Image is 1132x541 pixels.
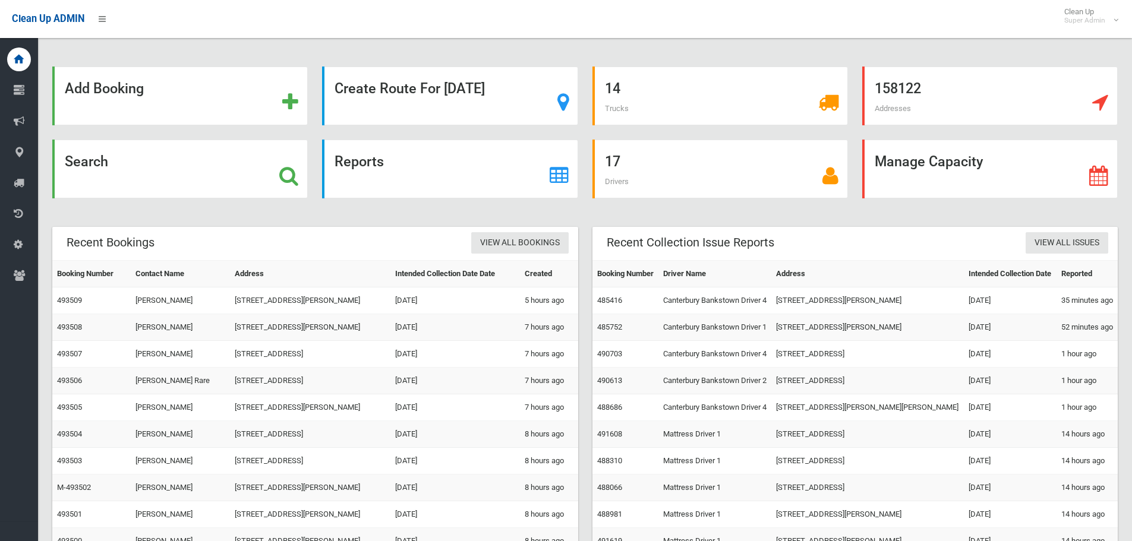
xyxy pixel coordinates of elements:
[875,80,921,97] strong: 158122
[322,140,578,198] a: Reports
[57,322,82,331] a: 493508
[658,261,772,287] th: Driver Name
[771,341,964,368] td: [STREET_ADDRESS]
[335,153,384,170] strong: Reports
[658,394,772,421] td: Canterbury Bankstown Driver 4
[131,474,230,501] td: [PERSON_NAME]
[390,287,520,314] td: [DATE]
[57,296,82,305] a: 493509
[597,296,622,305] a: 485416
[131,368,230,394] td: [PERSON_NAME] Rare
[131,394,230,421] td: [PERSON_NAME]
[1057,394,1118,421] td: 1 hour ago
[230,501,390,528] td: [STREET_ADDRESS][PERSON_NAME]
[65,80,144,97] strong: Add Booking
[658,341,772,368] td: Canterbury Bankstown Driver 4
[964,501,1056,528] td: [DATE]
[57,483,91,492] a: M-493502
[1058,7,1117,25] span: Clean Up
[605,80,620,97] strong: 14
[520,421,578,448] td: 8 hours ago
[131,287,230,314] td: [PERSON_NAME]
[1057,341,1118,368] td: 1 hour ago
[230,394,390,421] td: [STREET_ADDRESS][PERSON_NAME]
[520,287,578,314] td: 5 hours ago
[597,510,622,518] a: 488981
[52,261,131,287] th: Booking Number
[131,261,230,287] th: Contact Name
[230,368,390,394] td: [STREET_ADDRESS]
[658,501,772,528] td: Mattress Driver 1
[597,403,622,412] a: 488686
[230,314,390,341] td: [STREET_ADDRESS][PERSON_NAME]
[771,421,964,448] td: [STREET_ADDRESS]
[592,231,789,254] header: Recent Collection Issue Reports
[520,341,578,368] td: 7 hours ago
[52,231,169,254] header: Recent Bookings
[1057,421,1118,448] td: 14 hours ago
[1057,287,1118,314] td: 35 minutes ago
[1057,448,1118,474] td: 14 hours ago
[131,341,230,368] td: [PERSON_NAME]
[862,140,1118,198] a: Manage Capacity
[605,104,629,113] span: Trucks
[658,421,772,448] td: Mattress Driver 1
[771,368,964,394] td: [STREET_ADDRESS]
[964,368,1056,394] td: [DATE]
[65,153,108,170] strong: Search
[390,421,520,448] td: [DATE]
[597,429,622,438] a: 491608
[605,177,629,186] span: Drivers
[1057,501,1118,528] td: 14 hours ago
[390,341,520,368] td: [DATE]
[230,341,390,368] td: [STREET_ADDRESS]
[471,232,569,254] a: View All Bookings
[597,322,622,331] a: 485752
[592,140,848,198] a: 17 Drivers
[520,314,578,341] td: 7 hours ago
[1057,474,1118,501] td: 14 hours ago
[771,448,964,474] td: [STREET_ADDRESS]
[771,474,964,501] td: [STREET_ADDRESS]
[12,13,84,24] span: Clean Up ADMIN
[1057,261,1118,287] th: Reported
[597,483,622,492] a: 488066
[597,349,622,358] a: 490703
[771,287,964,314] td: [STREET_ADDRESS][PERSON_NAME]
[230,448,390,474] td: [STREET_ADDRESS]
[658,287,772,314] td: Canterbury Bankstown Driver 4
[964,314,1056,341] td: [DATE]
[322,67,578,125] a: Create Route For [DATE]
[57,349,82,358] a: 493507
[131,421,230,448] td: [PERSON_NAME]
[658,368,772,394] td: Canterbury Bankstown Driver 2
[771,501,964,528] td: [STREET_ADDRESS][PERSON_NAME]
[875,153,983,170] strong: Manage Capacity
[520,501,578,528] td: 8 hours ago
[592,67,848,125] a: 14 Trucks
[597,456,622,465] a: 488310
[390,474,520,501] td: [DATE]
[520,394,578,421] td: 7 hours ago
[57,429,82,438] a: 493504
[390,314,520,341] td: [DATE]
[658,474,772,501] td: Mattress Driver 1
[57,456,82,465] a: 493503
[964,261,1056,287] th: Intended Collection Date
[131,501,230,528] td: [PERSON_NAME]
[230,421,390,448] td: [STREET_ADDRESS]
[875,104,911,113] span: Addresses
[57,376,82,385] a: 493506
[1057,368,1118,394] td: 1 hour ago
[597,376,622,385] a: 490613
[57,403,82,412] a: 493505
[390,261,520,287] th: Intended Collection Date Date
[964,448,1056,474] td: [DATE]
[964,341,1056,368] td: [DATE]
[658,448,772,474] td: Mattress Driver 1
[230,474,390,501] td: [STREET_ADDRESS][PERSON_NAME]
[520,474,578,501] td: 8 hours ago
[52,67,308,125] a: Add Booking
[57,510,82,518] a: 493501
[520,261,578,287] th: Created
